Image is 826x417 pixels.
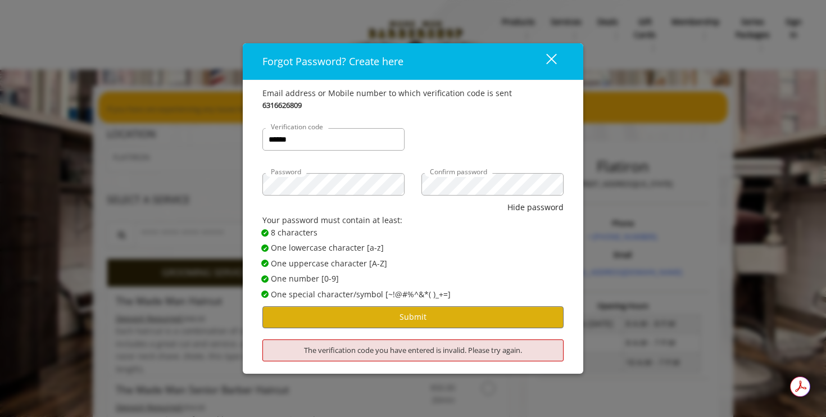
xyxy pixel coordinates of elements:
span: One uppercase character [A-Z] [271,257,387,270]
span: 8 characters [271,226,317,239]
label: Verification code [265,121,329,132]
button: Submit [262,306,564,328]
span: ✔ [263,290,267,299]
input: Verification code [262,128,405,151]
button: Hide password [507,201,564,214]
input: Password [262,173,405,196]
div: The verification code you have entered is invalid. Please try again. [262,339,564,361]
span: One number [0-9] [271,273,339,285]
span: One special character/symbol [~!@#%^&*( )_+=] [271,288,451,301]
b: 6316626809 [262,99,302,111]
span: Forgot Password? Create here [262,55,403,68]
label: Password [265,166,307,177]
span: ✔ [263,228,267,237]
input: Confirm password [421,173,564,196]
div: Email address or Mobile number to which verification code is sent [262,87,564,99]
label: Confirm password [424,166,493,177]
span: ✔ [263,274,267,283]
div: Your password must contain at least: [262,214,564,226]
span: ✔ [263,259,267,268]
span: ✔ [263,244,267,253]
div: close dialog [533,53,556,70]
span: One lowercase character [a-z] [271,242,384,254]
button: close dialog [525,50,564,73]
